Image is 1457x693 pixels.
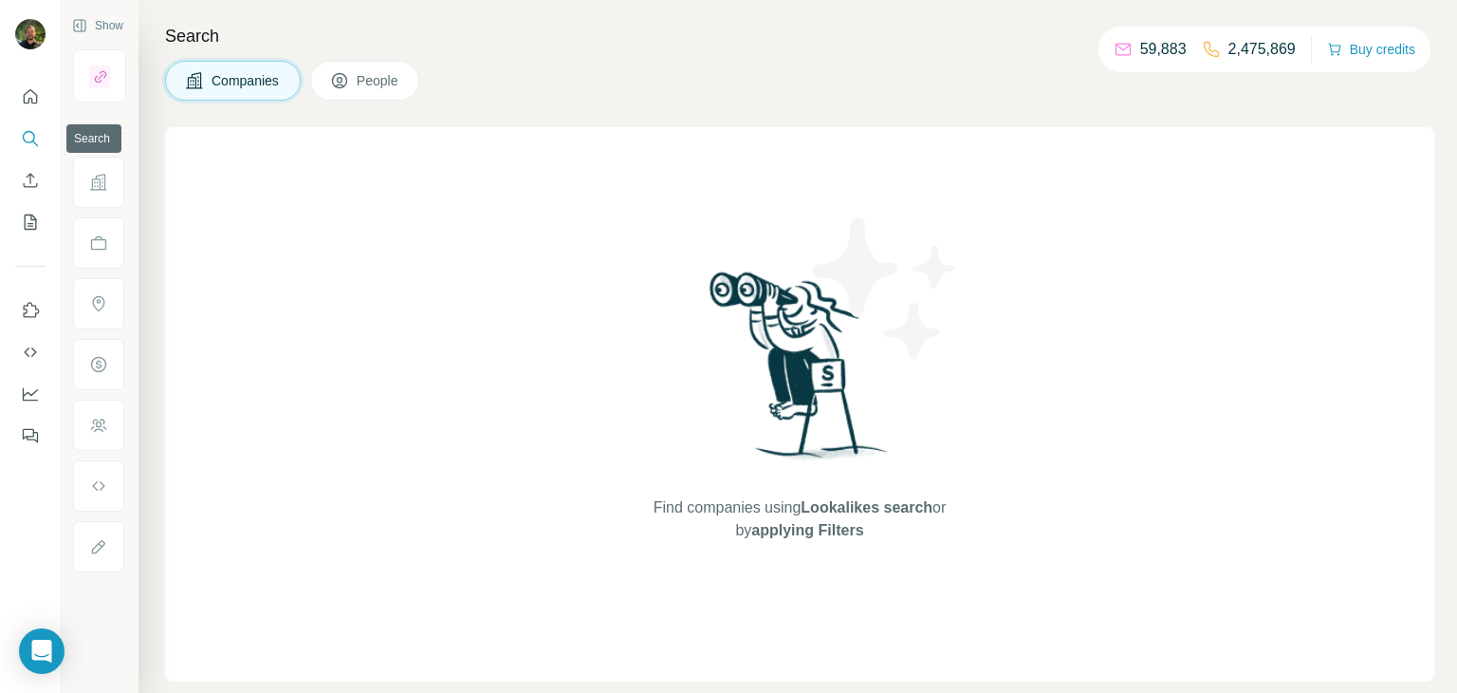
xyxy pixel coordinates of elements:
span: People [357,71,400,90]
img: Surfe Illustration - Woman searching with binoculars [701,267,898,478]
span: Lookalikes search [801,499,932,515]
h4: Search [165,23,1434,49]
span: Find companies using or by [648,496,951,542]
img: Surfe Illustration - Stars [800,203,970,374]
p: 2,475,869 [1228,38,1296,61]
button: Enrich CSV [15,163,46,197]
button: Show [59,11,137,40]
span: applying Filters [751,522,863,538]
button: My lists [15,205,46,239]
button: Search [15,122,46,156]
p: 59,883 [1140,38,1187,61]
button: Dashboard [15,377,46,411]
button: Quick start [15,80,46,114]
button: Use Surfe on LinkedIn [15,293,46,328]
button: Feedback [15,419,46,453]
button: Buy credits [1327,36,1415,63]
div: Open Intercom Messenger [19,628,65,674]
span: Companies [212,71,281,90]
button: Use Surfe API [15,335,46,369]
img: Avatar [15,19,46,49]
